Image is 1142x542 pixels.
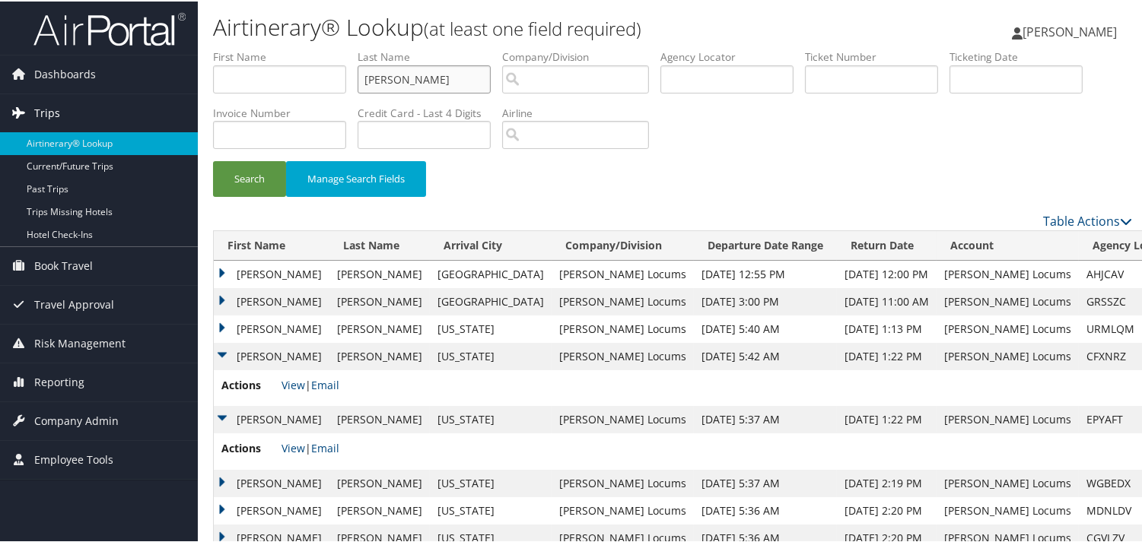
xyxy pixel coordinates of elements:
[694,341,837,369] td: [DATE] 5:42 AM
[286,160,426,195] button: Manage Search Fields
[282,376,305,391] a: View
[837,404,937,432] td: [DATE] 1:22 PM
[329,314,430,341] td: [PERSON_NAME]
[34,401,119,439] span: Company Admin
[937,287,1079,314] td: [PERSON_NAME] Locums
[34,284,114,322] span: Travel Approval
[552,314,694,341] td: [PERSON_NAME] Locums
[34,362,84,400] span: Reporting
[837,230,937,259] th: Return Date: activate to sort column ascending
[430,287,552,314] td: [GEOGRAPHIC_DATA]
[34,54,96,92] span: Dashboards
[282,376,339,391] span: |
[552,259,694,287] td: [PERSON_NAME] Locums
[214,496,329,523] td: [PERSON_NAME]
[937,259,1079,287] td: [PERSON_NAME] Locums
[214,230,329,259] th: First Name: activate to sort column ascending
[694,230,837,259] th: Departure Date Range: activate to sort column ascending
[329,259,430,287] td: [PERSON_NAME]
[694,468,837,496] td: [DATE] 5:37 AM
[214,468,329,496] td: [PERSON_NAME]
[214,404,329,432] td: [PERSON_NAME]
[950,48,1094,63] label: Ticketing Date
[552,496,694,523] td: [PERSON_NAME] Locums
[214,259,329,287] td: [PERSON_NAME]
[424,14,641,40] small: (at least one field required)
[837,496,937,523] td: [DATE] 2:20 PM
[937,314,1079,341] td: [PERSON_NAME] Locums
[358,104,502,119] label: Credit Card - Last 4 Digits
[694,496,837,523] td: [DATE] 5:36 AM
[329,496,430,523] td: [PERSON_NAME]
[329,404,430,432] td: [PERSON_NAME]
[311,439,339,454] a: Email
[1012,8,1132,53] a: [PERSON_NAME]
[358,48,502,63] label: Last Name
[1043,211,1132,228] a: Table Actions
[552,287,694,314] td: [PERSON_NAME] Locums
[430,341,552,369] td: [US_STATE]
[937,496,1079,523] td: [PERSON_NAME] Locums
[214,287,329,314] td: [PERSON_NAME]
[805,48,950,63] label: Ticket Number
[213,10,825,42] h1: Airtinerary® Lookup
[694,314,837,341] td: [DATE] 5:40 AM
[1023,22,1117,39] span: [PERSON_NAME]
[552,404,694,432] td: [PERSON_NAME] Locums
[552,230,694,259] th: Company/Division
[329,230,430,259] th: Last Name: activate to sort column ascending
[221,376,278,392] span: Actions
[552,468,694,496] td: [PERSON_NAME] Locums
[430,468,552,496] td: [US_STATE]
[837,341,937,369] td: [DATE] 1:22 PM
[430,230,552,259] th: Arrival City: activate to sort column ascending
[34,439,113,477] span: Employee Tools
[937,404,1079,432] td: [PERSON_NAME] Locums
[937,230,1079,259] th: Account: activate to sort column ascending
[34,323,126,361] span: Risk Management
[502,104,660,119] label: Airline
[837,259,937,287] td: [DATE] 12:00 PM
[329,287,430,314] td: [PERSON_NAME]
[282,439,339,454] span: |
[937,468,1079,496] td: [PERSON_NAME] Locums
[33,10,186,46] img: airportal-logo.png
[213,48,358,63] label: First Name
[213,160,286,195] button: Search
[502,48,660,63] label: Company/Division
[430,404,552,432] td: [US_STATE]
[311,376,339,391] a: Email
[430,496,552,523] td: [US_STATE]
[837,314,937,341] td: [DATE] 1:13 PM
[694,259,837,287] td: [DATE] 12:55 PM
[214,314,329,341] td: [PERSON_NAME]
[430,259,552,287] td: [GEOGRAPHIC_DATA]
[34,246,93,284] span: Book Travel
[660,48,805,63] label: Agency Locator
[329,468,430,496] td: [PERSON_NAME]
[430,314,552,341] td: [US_STATE]
[214,341,329,369] td: [PERSON_NAME]
[694,404,837,432] td: [DATE] 5:37 AM
[937,341,1079,369] td: [PERSON_NAME] Locums
[694,287,837,314] td: [DATE] 3:00 PM
[837,287,937,314] td: [DATE] 11:00 AM
[213,104,358,119] label: Invoice Number
[837,468,937,496] td: [DATE] 2:19 PM
[221,439,278,455] span: Actions
[329,341,430,369] td: [PERSON_NAME]
[282,439,305,454] a: View
[552,341,694,369] td: [PERSON_NAME] Locums
[34,93,60,131] span: Trips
